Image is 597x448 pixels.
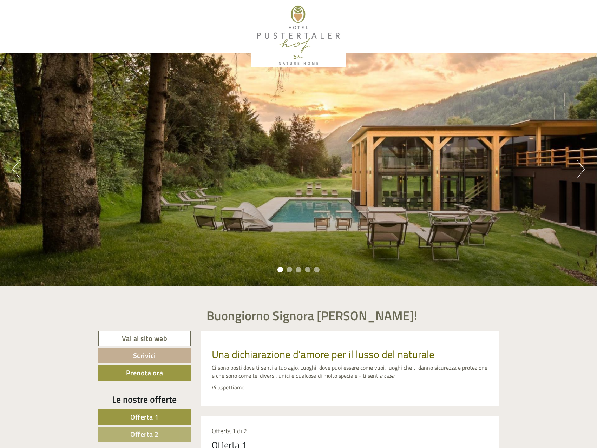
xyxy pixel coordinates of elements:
button: Previous [12,160,20,178]
a: Prenota ora [98,365,191,381]
span: Offerta 1 di 2 [212,426,247,436]
button: Next [577,160,585,178]
span: Offerta 2 [130,429,159,440]
p: Vi aspettiamo! [212,383,488,391]
p: Ci sono posti dove ti senti a tuo agio. Luoghi, dove puoi essere come vuoi, luoghi che ti danno s... [212,364,488,380]
a: Vai al sito web [98,331,191,346]
em: a [380,371,382,380]
a: Scrivici [98,348,191,363]
span: Offerta 1 [130,411,159,422]
h1: Buongiorno Signora [PERSON_NAME]! [206,309,418,323]
div: Le nostre offerte [98,393,191,406]
span: Una dichiarazione d'amore per il lusso del naturale [212,346,434,362]
em: casa [384,371,394,380]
